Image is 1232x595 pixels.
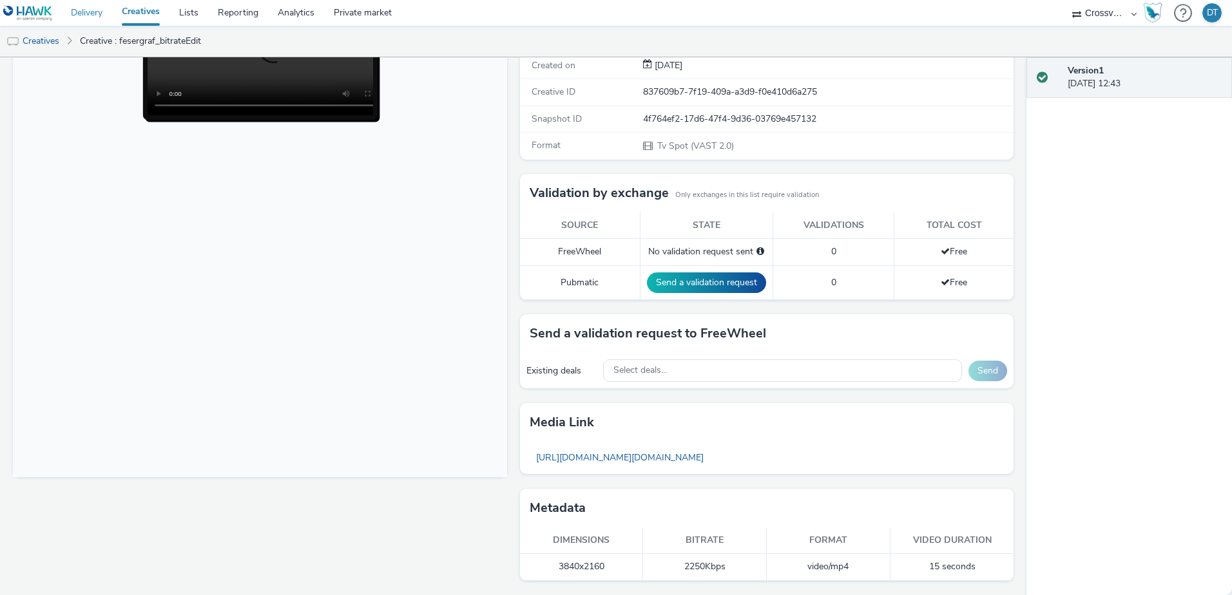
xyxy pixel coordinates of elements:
a: Creative : fesergraf_bitrateEdit [73,26,207,57]
th: Total cost [894,212,1014,239]
div: [DATE] 12:43 [1068,64,1222,91]
img: tv [6,35,19,48]
td: video/mp4 [767,554,890,580]
a: [URL][DOMAIN_NAME][DOMAIN_NAME] [530,445,710,470]
h3: Metadata [530,498,586,518]
td: 2250 Kbps [643,554,767,580]
h3: Send a validation request to FreeWheel [530,324,766,343]
span: Free [941,245,967,258]
th: Validations [773,212,894,239]
button: Send [968,361,1007,381]
div: DT [1207,3,1218,23]
th: Bitrate [643,527,767,554]
h3: Media link [530,413,594,432]
span: Select deals... [613,365,667,376]
div: Creation 18 August 2025, 12:43 [652,59,682,72]
span: Tv Spot (VAST 2.0) [656,140,734,152]
span: [DATE] [652,59,682,71]
td: FreeWheel [520,239,640,265]
button: Send a validation request [647,272,766,293]
small: Only exchanges in this list require validation [675,190,819,200]
strong: Version 1 [1068,64,1104,77]
img: Hawk Academy [1143,3,1162,23]
td: 3840x2160 [520,554,644,580]
th: Video duration [890,527,1014,554]
span: Format [532,139,561,151]
span: Created on [532,59,575,71]
img: undefined Logo [3,5,53,21]
h3: Validation by exchange [530,184,669,203]
th: State [640,212,773,239]
span: Creative ID [532,86,575,98]
div: 837609b7-7f19-409a-a3d9-f0e410d6a275 [643,86,1012,99]
td: 15 seconds [890,554,1014,580]
span: 0 [831,245,836,258]
div: Existing deals [526,364,597,377]
span: Snapshot ID [532,113,582,125]
div: 4f764ef2-17d6-47f4-9d36-03769e457132 [643,113,1012,126]
a: Hawk Academy [1143,3,1168,23]
th: Format [767,527,890,554]
span: 0 [831,276,836,288]
div: Please select a deal below and click on Send to send a validation request to FreeWheel. [756,245,764,258]
th: Source [520,212,640,239]
div: No validation request sent [647,245,766,258]
span: Free [941,276,967,288]
td: Pubmatic [520,265,640,299]
th: Dimensions [520,527,644,554]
